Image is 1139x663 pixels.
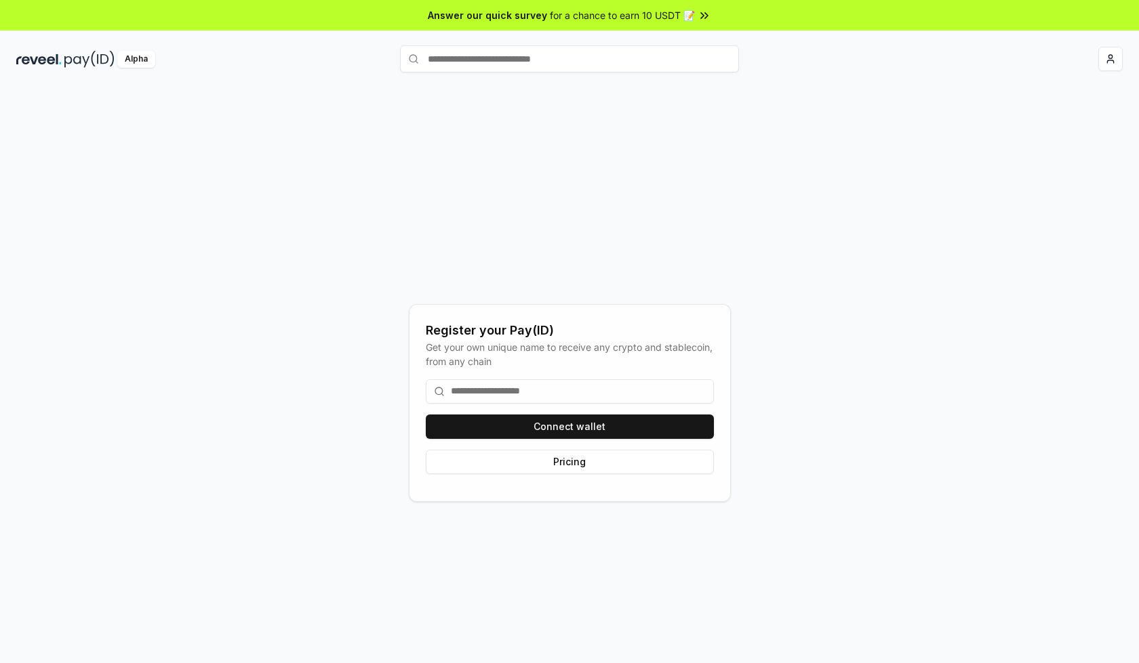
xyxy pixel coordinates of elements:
[426,321,714,340] div: Register your Pay(ID)
[428,8,547,22] span: Answer our quick survey
[64,51,115,68] img: pay_id
[426,414,714,439] button: Connect wallet
[426,450,714,474] button: Pricing
[117,51,155,68] div: Alpha
[426,340,714,368] div: Get your own unique name to receive any crypto and stablecoin, from any chain
[550,8,695,22] span: for a chance to earn 10 USDT 📝
[16,51,62,68] img: reveel_dark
